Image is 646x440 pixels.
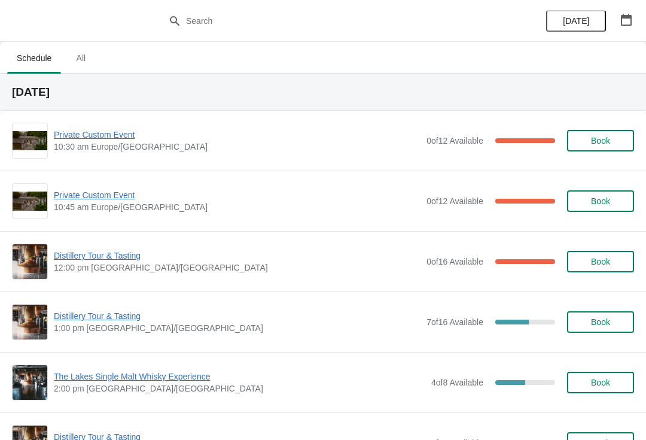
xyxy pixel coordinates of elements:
img: Private Custom Event | | 10:45 am Europe/London [13,192,47,211]
span: Distillery Tour & Tasting [54,310,420,322]
button: Book [567,130,634,151]
img: Distillery Tour & Tasting | | 1:00 pm Europe/London [13,305,47,339]
button: Book [567,311,634,333]
span: 0 of 12 Available [426,136,483,145]
span: Private Custom Event [54,189,420,201]
span: Book [591,317,610,327]
span: Schedule [7,47,61,69]
span: 0 of 12 Available [426,196,483,206]
span: Book [591,257,610,266]
span: Book [591,196,610,206]
span: 2:00 pm [GEOGRAPHIC_DATA]/[GEOGRAPHIC_DATA] [54,383,425,395]
button: Book [567,190,634,212]
span: 1:00 pm [GEOGRAPHIC_DATA]/[GEOGRAPHIC_DATA] [54,322,420,334]
span: 4 of 8 Available [431,378,483,387]
h2: [DATE] [12,86,634,98]
img: Private Custom Event | | 10:30 am Europe/London [13,131,47,151]
span: 0 of 16 Available [426,257,483,266]
span: 10:45 am Europe/[GEOGRAPHIC_DATA] [54,201,420,213]
img: Distillery Tour & Tasting | | 12:00 pm Europe/London [13,244,47,279]
input: Search [185,10,484,32]
span: 12:00 pm [GEOGRAPHIC_DATA]/[GEOGRAPHIC_DATA] [54,262,420,274]
span: All [66,47,96,69]
button: Book [567,251,634,272]
button: [DATE] [546,10,606,32]
span: Book [591,378,610,387]
span: 7 of 16 Available [426,317,483,327]
img: The Lakes Single Malt Whisky Experience | | 2:00 pm Europe/London [13,365,47,400]
span: Book [591,136,610,145]
span: Distillery Tour & Tasting [54,250,420,262]
span: Private Custom Event [54,129,420,141]
span: 10:30 am Europe/[GEOGRAPHIC_DATA] [54,141,420,153]
span: [DATE] [563,16,589,26]
button: Book [567,372,634,393]
span: The Lakes Single Malt Whisky Experience [54,371,425,383]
